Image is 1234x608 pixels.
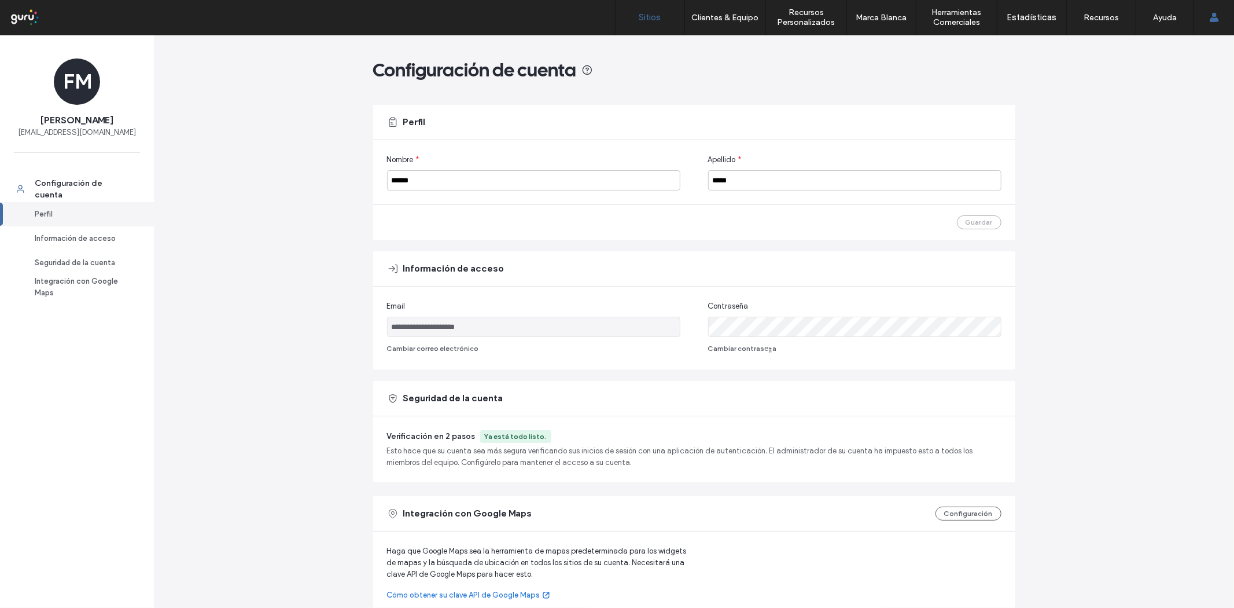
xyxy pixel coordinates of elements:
[387,301,406,312] span: Email
[1007,12,1057,23] label: Estadísticas
[387,445,1001,468] span: Esto hace que su cuenta sea más segura verificando sus inicios de sesión con una aplicación de au...
[708,317,1001,337] input: Contraseña
[18,127,136,138] span: [EMAIL_ADDRESS][DOMAIN_NAME]
[25,8,57,19] span: Ayuda
[708,154,736,166] span: Apellido
[1084,13,1119,23] label: Recursos
[403,507,532,520] span: Integración con Google Maps
[387,545,694,580] span: Haga que Google Maps sea la herramienta de mapas predeterminada para los widgets de mapas y la bú...
[35,178,130,201] div: Configuración de cuenta
[708,301,749,312] span: Contraseña
[935,507,1001,521] button: Configuración
[485,431,547,442] div: Ya está todo listo.
[387,154,414,166] span: Nombre
[1153,13,1177,23] label: Ayuda
[54,58,100,105] div: FM
[373,58,577,82] span: Configuración de cuenta
[35,208,130,220] div: Perfil
[403,262,504,275] span: Información de acceso
[766,8,846,27] label: Recursos Personalizados
[387,589,694,601] a: Cómo obtener su clave API de Google Maps
[387,342,479,356] button: Cambiar correo electrónico
[387,317,680,337] input: Email
[692,13,759,23] label: Clientes & Equipo
[708,342,777,356] button: Cambiar contraseֳ±a
[916,8,997,27] label: Herramientas Comerciales
[639,12,661,23] label: Sitios
[35,276,130,299] div: Integración con Google Maps
[403,392,503,405] span: Seguridad de la cuenta
[387,431,476,441] span: Verificación en 2 pasos
[35,257,130,269] div: Seguridad de la cuenta
[40,114,113,127] span: [PERSON_NAME]
[403,116,426,129] span: Perfil
[387,170,680,191] input: Nombre
[35,233,130,244] div: Información de acceso
[856,13,907,23] label: Marca Blanca
[708,170,1001,191] input: Apellido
